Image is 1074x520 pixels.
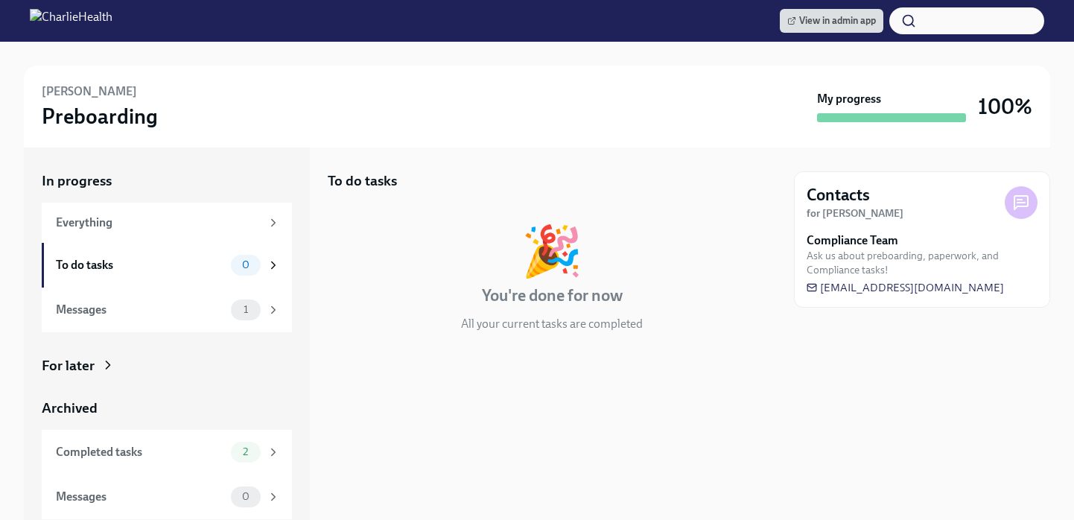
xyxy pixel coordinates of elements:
[807,232,898,249] strong: Compliance Team
[235,304,257,315] span: 1
[42,288,292,332] a: Messages1
[56,489,225,505] div: Messages
[780,9,883,33] a: View in admin app
[461,316,643,332] p: All your current tasks are completed
[42,399,292,418] a: Archived
[807,184,870,206] h4: Contacts
[42,475,292,519] a: Messages0
[233,491,258,502] span: 0
[42,243,292,288] a: To do tasks0
[56,257,225,273] div: To do tasks
[42,356,95,375] div: For later
[42,103,158,130] h3: Preboarding
[56,302,225,318] div: Messages
[42,356,292,375] a: For later
[807,249,1038,277] span: Ask us about preboarding, paperwork, and Compliance tasks!
[42,83,137,100] h6: [PERSON_NAME]
[521,226,582,276] div: 🎉
[807,280,1004,295] a: [EMAIL_ADDRESS][DOMAIN_NAME]
[787,13,876,28] span: View in admin app
[817,91,881,107] strong: My progress
[56,215,261,231] div: Everything
[807,207,903,220] strong: for [PERSON_NAME]
[482,285,623,307] h4: You're done for now
[42,203,292,243] a: Everything
[42,171,292,191] a: In progress
[56,444,225,460] div: Completed tasks
[328,171,397,191] h5: To do tasks
[233,259,258,270] span: 0
[30,9,112,33] img: CharlieHealth
[234,446,257,457] span: 2
[978,93,1032,120] h3: 100%
[42,430,292,475] a: Completed tasks2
